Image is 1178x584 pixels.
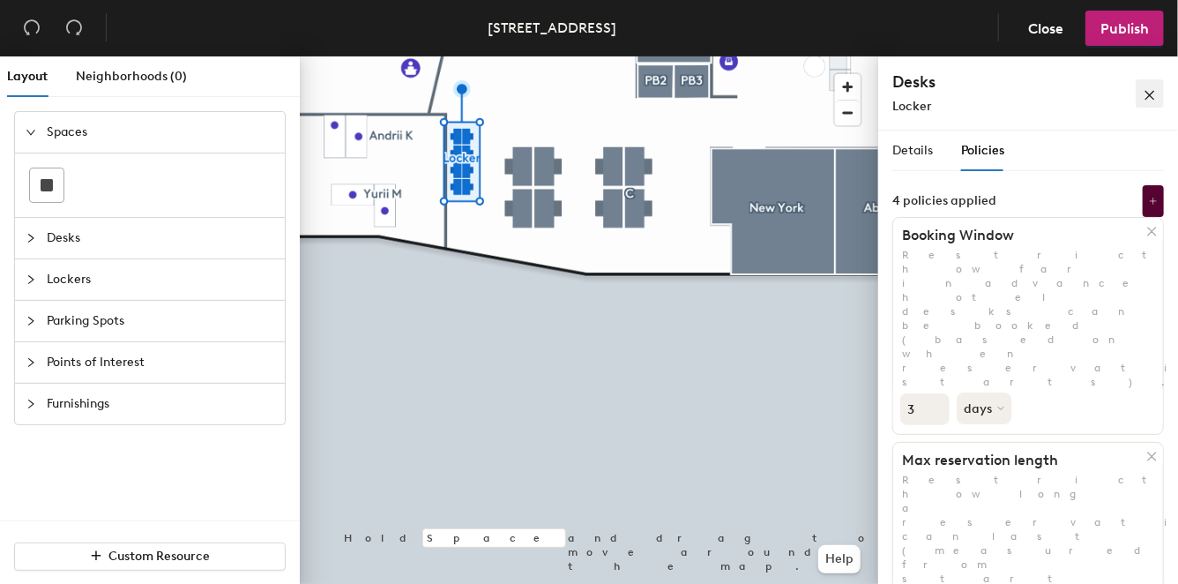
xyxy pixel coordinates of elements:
span: Policies [961,143,1004,158]
span: collapsed [26,233,36,243]
span: Points of Interest [47,342,274,383]
button: days [957,393,1011,424]
div: [STREET_ADDRESS] [488,17,617,39]
h4: Desks [892,71,1086,94]
button: Custom Resource [14,543,286,571]
span: collapsed [26,357,36,368]
button: Help [818,545,861,573]
span: Desks [47,218,274,258]
span: collapsed [26,316,36,326]
span: collapsed [26,274,36,285]
span: Locker [892,99,932,114]
span: Custom Resource [109,549,211,564]
span: Furnishings [47,384,274,424]
h1: Max reservation length [893,452,1147,469]
button: Close [1013,11,1078,46]
button: Publish [1085,11,1164,46]
span: Parking Spots [47,301,274,341]
span: Spaces [47,112,274,153]
span: Lockers [47,259,274,300]
span: expanded [26,127,36,138]
h1: Booking Window [893,227,1147,244]
span: close [1144,89,1156,101]
span: undo [23,19,41,36]
span: Close [1028,20,1063,37]
span: Neighborhoods (0) [76,69,187,84]
div: 4 policies applied [892,194,996,208]
button: Redo (⌘ + ⇧ + Z) [56,11,92,46]
button: Undo (⌘ + Z) [14,11,49,46]
p: Restrict how far in advance hotel desks can be booked (based on when reservation starts). [893,248,1163,389]
span: collapsed [26,399,36,409]
span: Details [892,143,933,158]
span: Layout [7,69,48,84]
span: Publish [1100,20,1149,37]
